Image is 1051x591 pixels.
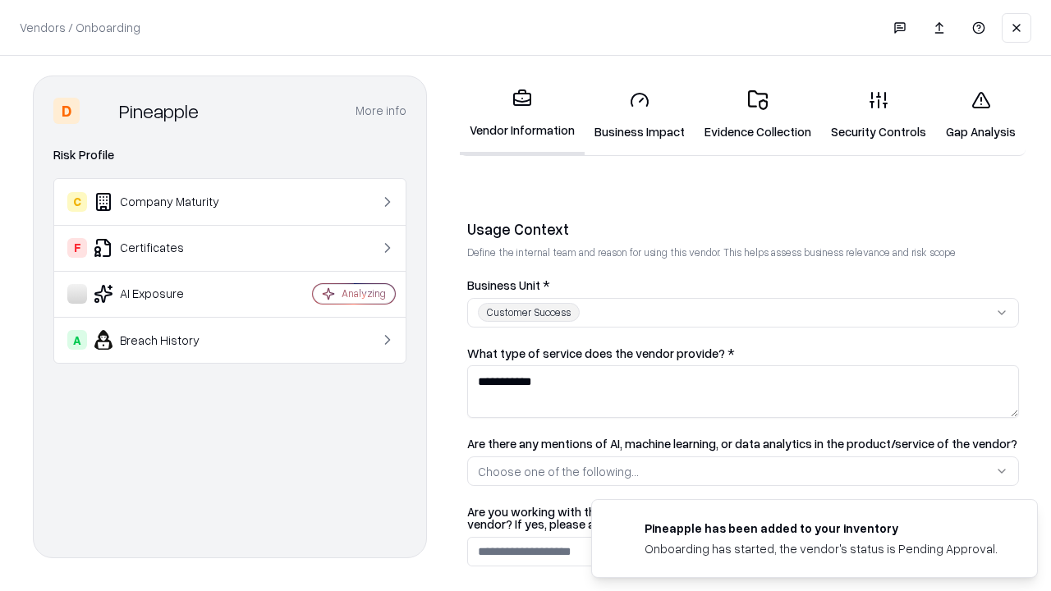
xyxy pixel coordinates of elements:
label: Are you working with the Bausch and Lomb procurement/legal to get the contract in place with the ... [467,506,1019,530]
div: Breach History [67,330,264,350]
a: Evidence Collection [695,77,821,153]
img: pineappleenergy.com [612,520,631,539]
label: Business Unit * [467,279,1019,291]
div: F [67,238,87,258]
div: Risk Profile [53,145,406,165]
div: A [67,330,87,350]
p: Vendors / Onboarding [20,19,140,36]
div: Pineapple [119,98,199,124]
img: Pineapple [86,98,112,124]
div: Pineapple has been added to your inventory [645,520,998,537]
div: AI Exposure [67,284,264,304]
button: Customer Success [467,298,1019,328]
div: Onboarding has started, the vendor's status is Pending Approval. [645,540,998,557]
div: C [67,192,87,212]
label: Are there any mentions of AI, machine learning, or data analytics in the product/service of the v... [467,438,1019,450]
a: Gap Analysis [936,77,1026,153]
div: Analyzing [342,286,386,300]
a: Vendor Information [460,76,585,155]
button: More info [356,96,406,126]
div: Customer Success [478,303,580,322]
button: Choose one of the following... [467,456,1019,486]
div: Usage Context [467,219,1019,239]
label: What type of service does the vendor provide? * [467,347,1019,360]
div: D [53,98,80,124]
a: Security Controls [821,77,936,153]
div: Company Maturity [67,192,264,212]
div: Choose one of the following... [478,463,639,480]
p: Define the internal team and reason for using this vendor. This helps assess business relevance a... [467,245,1019,259]
div: Certificates [67,238,264,258]
a: Business Impact [585,77,695,153]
